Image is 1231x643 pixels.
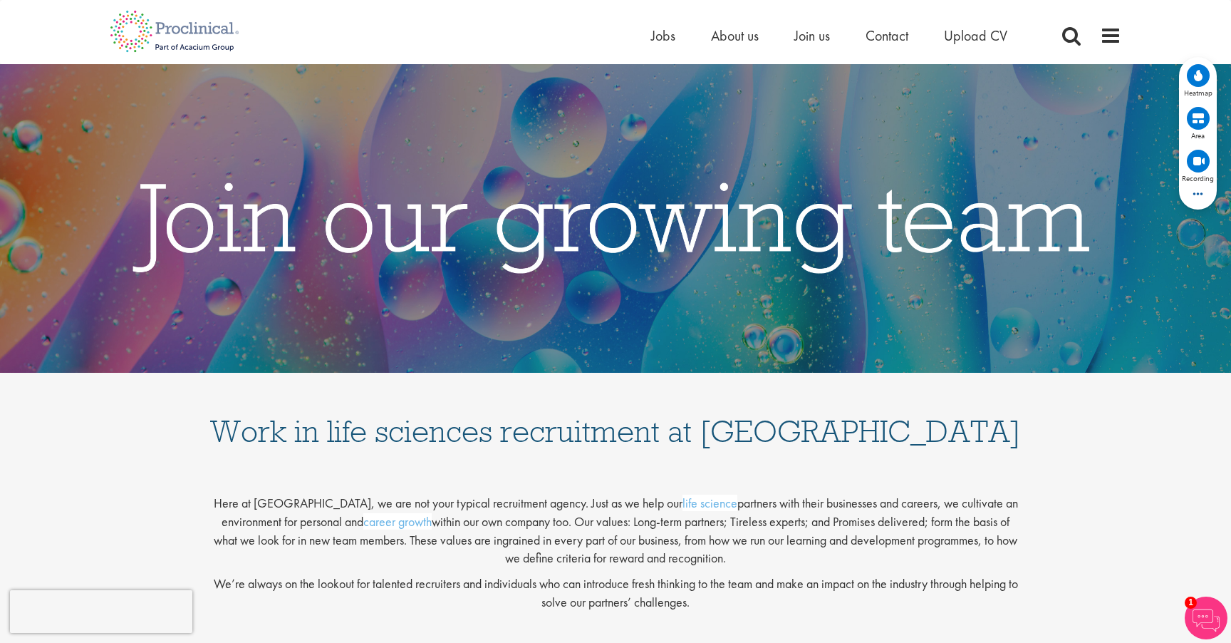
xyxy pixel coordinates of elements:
h1: Work in life sciences recruitment at [GEOGRAPHIC_DATA] [209,387,1022,447]
a: career growth [363,513,432,530]
a: life science [682,495,737,511]
a: Upload CV [944,26,1007,45]
span: Recording [1182,174,1214,182]
div: View heatmap [1184,63,1212,97]
a: Jobs [651,26,675,45]
p: Here at [GEOGRAPHIC_DATA], we are not your typical recruitment agency. Just as we help our partne... [209,483,1022,567]
span: Heatmap [1184,88,1212,97]
div: View recordings [1182,148,1214,182]
img: Chatbot [1185,597,1227,639]
div: View area map [1184,106,1212,140]
a: Contact [866,26,908,45]
span: Area [1191,131,1205,140]
p: We’re always on the lookout for talented recruiters and individuals who can introduce fresh think... [209,575,1022,611]
a: Join us [794,26,830,45]
a: About us [711,26,759,45]
span: 1 [1185,597,1197,609]
iframe: reCAPTCHA [10,590,192,633]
